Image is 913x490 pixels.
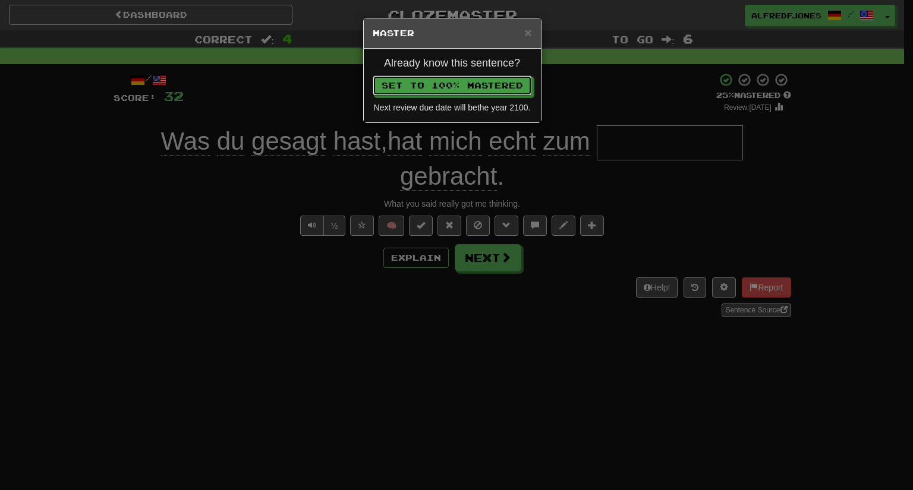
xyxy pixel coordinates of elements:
[373,27,532,39] h5: Master
[373,75,532,96] button: Set to 100% Mastered
[373,102,532,113] div: Next review due date will be the year 2100 .
[524,26,531,39] span: ×
[373,58,532,69] h4: Already know this sentence?
[524,26,531,39] button: Close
